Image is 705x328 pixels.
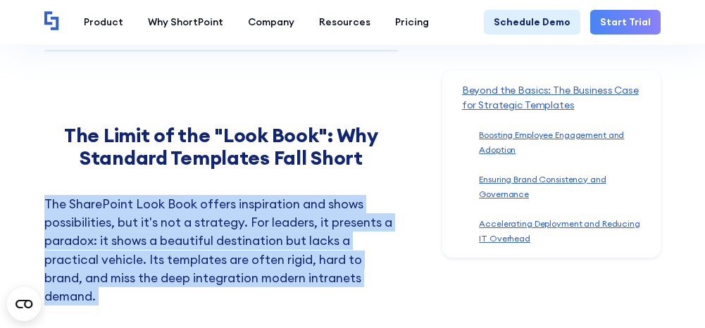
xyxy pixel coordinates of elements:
[44,195,399,306] p: The SharePoint Look Book offers inspiration and shows possibilities, but it's not a strategy. For...
[395,15,429,30] div: Pricing
[635,260,705,328] iframe: Chat Widget
[72,10,136,34] a: Product
[248,15,294,30] div: Company
[64,122,378,170] strong: The Limit of the "Look Book": Why Standard Templates Fall Short
[236,10,307,34] a: Company
[44,11,60,32] a: Home
[462,84,639,111] a: Beyond the Basics: The Business Case for Strategic Templates‍
[383,10,442,34] a: Pricing
[307,10,383,34] a: Resources
[590,10,661,34] a: Start Trial
[7,287,41,321] button: Open CMP widget
[479,218,640,244] a: Accelerating Deployment and Reducing IT Overhead‍
[84,15,123,30] div: Product
[136,10,236,34] a: Why ShortPoint
[484,10,580,34] a: Schedule Demo
[148,15,223,30] div: Why ShortPoint
[479,174,606,199] a: Ensuring Brand Consistency and Governance‍
[479,130,624,155] a: Boosting Employee Engagement and Adoption‍
[319,15,370,30] div: Resources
